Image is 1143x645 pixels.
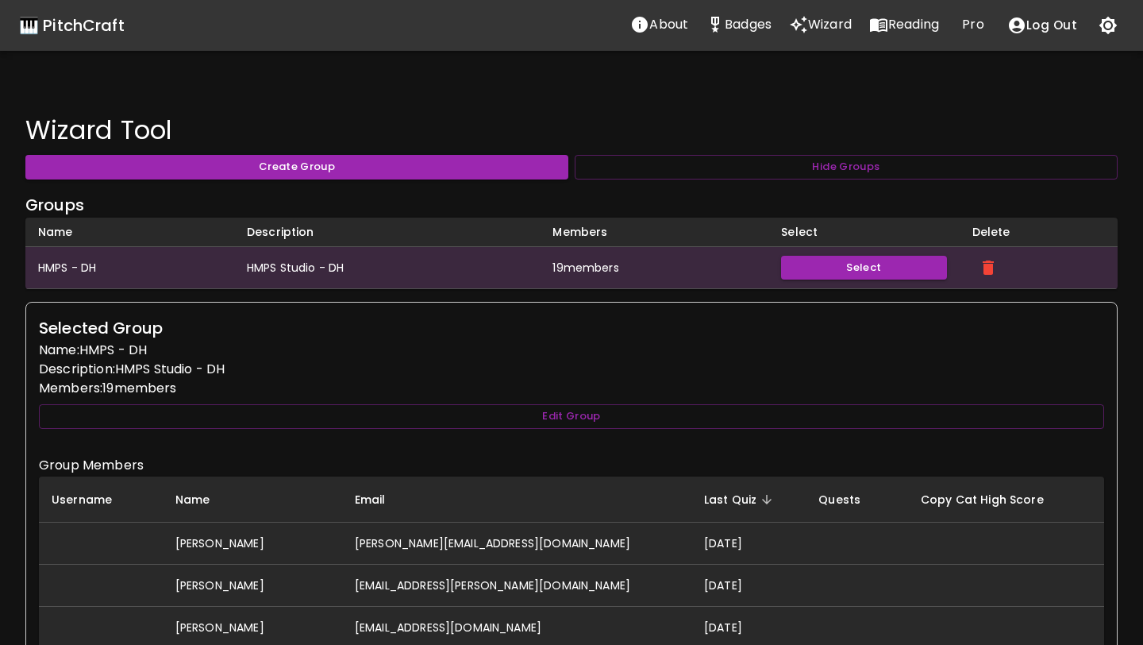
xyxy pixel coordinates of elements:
h6: Selected Group [39,315,1104,341]
a: Stats [697,9,780,42]
th: Members [540,218,768,247]
td: HMPS - DH [25,247,234,289]
button: Select [781,256,946,280]
td: [EMAIL_ADDRESS][PERSON_NAME][DOMAIN_NAME] [342,564,691,606]
th: Select [768,218,959,247]
th: Delete [960,218,1118,247]
button: delete [972,252,1004,284]
a: About [622,9,697,42]
span: Name [175,490,231,509]
p: About [649,15,688,34]
button: Create Group [25,155,568,180]
button: About [622,9,697,41]
td: [PERSON_NAME] [163,564,342,606]
a: Pro [948,9,999,42]
td: [PERSON_NAME][EMAIL_ADDRESS][DOMAIN_NAME] [342,522,691,564]
h6: Group Members [39,454,1104,477]
p: Name: HMPS - DH [39,341,1104,360]
span: Email [355,490,406,509]
p: Badges [725,15,772,34]
td: HMPS Studio - DH [234,247,540,289]
p: Reading [888,15,939,34]
td: [PERSON_NAME] [163,522,342,564]
a: Reading [860,9,948,42]
p: Description: HMPS Studio - DH [39,360,1104,379]
a: Wizard [780,9,860,42]
span: Last Quiz [704,490,777,509]
button: Wizard [780,9,860,41]
button: Stats [697,9,780,41]
h4: Wizard Tool [25,114,1118,146]
th: Name [25,218,234,247]
th: Description [234,218,540,247]
span: Quests [818,490,881,509]
h6: Groups [25,192,1118,218]
p: Wizard [808,15,852,34]
button: Hide Groups [575,155,1118,180]
td: 19 member s [540,247,768,289]
button: Edit Group [39,404,1104,429]
button: Reading [860,9,948,41]
td: [DATE] [691,522,806,564]
span: Copy Cat High Score [921,490,1064,509]
button: Pro [948,9,999,41]
button: account of current user [999,9,1086,42]
p: Members: 19 member s [39,379,1104,398]
span: Username [52,490,133,509]
a: 🎹 PitchCraft [19,13,125,38]
p: Pro [962,15,983,34]
td: [DATE] [691,564,806,606]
